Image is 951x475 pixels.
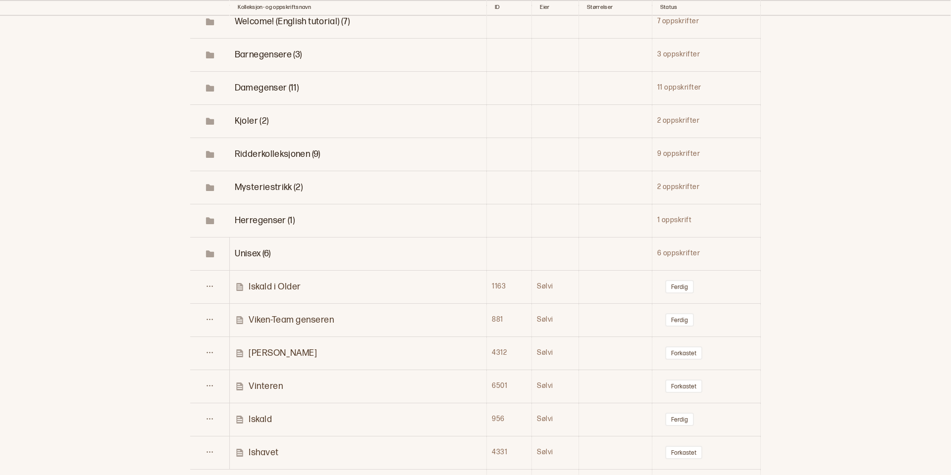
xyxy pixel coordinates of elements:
p: [PERSON_NAME] [249,347,317,359]
span: Toggle Row Expanded [191,183,229,192]
td: 7 oppskrifter [652,5,760,38]
span: Toggle Row Expanded [191,149,229,159]
a: Vinteren [235,380,486,392]
a: Viken-Team genseren [235,314,486,326]
span: Toggle Row Expanded [191,17,229,27]
span: Toggle Row Expanded [191,249,229,259]
td: 4312 [487,336,532,370]
span: Toggle Row Expanded [191,50,229,60]
button: Forkastet [665,346,702,360]
td: 3 oppskrifter [652,38,760,71]
a: Iskald i Older [235,281,486,292]
span: Toggle Row Expanded [235,16,350,27]
span: Toggle Row Expanded [191,216,229,226]
td: 6 oppskrifter [652,237,760,270]
p: Ishavet [249,447,279,458]
span: Toggle Row Expanded [235,248,271,259]
td: 11 oppskrifter [652,71,760,104]
p: Vinteren [249,380,283,392]
p: Iskald [249,414,272,425]
span: Toggle Row Expanded [235,149,320,159]
a: Iskald [235,414,486,425]
td: Sølvi [532,403,579,436]
td: 1 oppskrift [652,204,760,237]
td: Sølvi [532,436,579,469]
button: Ferdig [665,280,694,293]
span: Toggle Row Expanded [191,116,229,126]
span: Toggle Row Expanded [191,83,229,93]
span: Toggle Row Expanded [235,215,295,226]
td: Sølvi [532,336,579,370]
span: Toggle Row Expanded [235,182,303,192]
td: 4331 [487,436,532,469]
p: Iskald i Older [249,281,301,292]
a: [PERSON_NAME] [235,347,486,359]
td: Sølvi [532,303,579,336]
td: 2 oppskrifter [652,171,760,204]
button: Forkastet [665,446,702,459]
td: Sølvi [532,270,579,303]
button: Forkastet [665,380,702,393]
a: Ishavet [235,447,486,458]
button: Ferdig [665,313,694,327]
td: 1163 [487,270,532,303]
td: 9 oppskrifter [652,138,760,171]
p: Viken-Team genseren [249,314,334,326]
span: Toggle Row Expanded [235,116,269,126]
td: 956 [487,403,532,436]
span: Toggle Row Expanded [235,83,299,93]
td: 6501 [487,370,532,403]
span: Toggle Row Expanded [235,49,302,60]
td: 881 [487,303,532,336]
td: 2 oppskrifter [652,104,760,138]
button: Ferdig [665,413,694,426]
td: Sølvi [532,370,579,403]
